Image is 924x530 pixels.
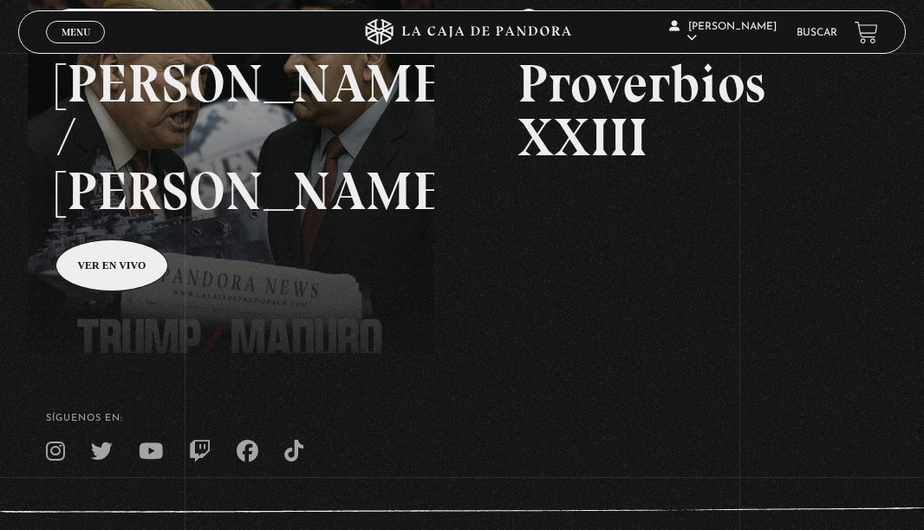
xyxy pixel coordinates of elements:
a: View your shopping cart [855,21,878,44]
h4: SÍguenos en: [46,414,877,423]
span: Menu [62,27,90,37]
span: Cerrar [55,42,96,54]
a: Buscar [797,28,837,38]
span: [PERSON_NAME] [669,22,777,43]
